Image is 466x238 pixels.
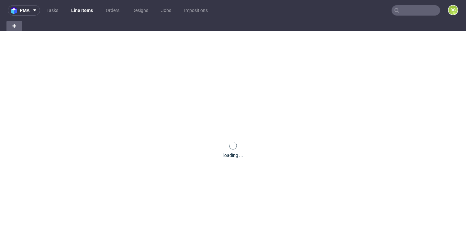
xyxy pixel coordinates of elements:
[67,5,97,16] a: Line Items
[43,5,62,16] a: Tasks
[128,5,152,16] a: Designs
[20,8,29,13] span: pma
[11,7,20,14] img: logo
[449,6,458,15] figcaption: DG
[180,5,212,16] a: Impositions
[223,152,243,159] div: loading ...
[8,5,40,16] button: pma
[102,5,123,16] a: Orders
[157,5,175,16] a: Jobs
